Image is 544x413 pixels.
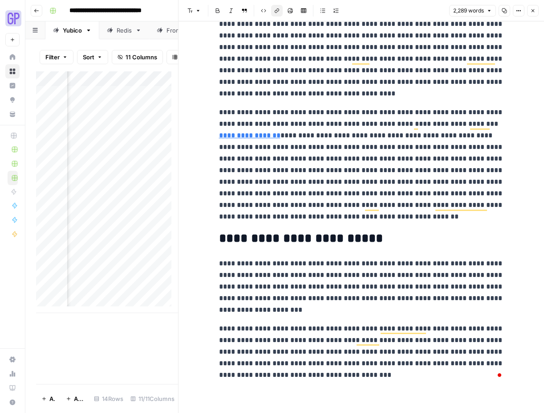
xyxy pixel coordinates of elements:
[453,7,484,15] span: 2,289 words
[49,394,55,403] span: Add Row
[126,53,157,62] span: 11 Columns
[61,392,90,406] button: Add 10 Rows
[112,50,163,64] button: 11 Columns
[40,50,73,64] button: Filter
[5,352,20,367] a: Settings
[99,21,149,39] a: Redis
[5,50,20,64] a: Home
[449,5,496,17] button: 2,289 words
[5,10,21,26] img: Growth Plays Logo
[117,26,132,35] div: Redis
[5,381,20,395] a: Learning Hub
[45,21,99,39] a: Yubico
[5,367,20,381] a: Usage
[36,392,61,406] button: Add Row
[45,53,60,62] span: Filter
[77,50,108,64] button: Sort
[5,64,20,78] a: Browse
[5,78,20,93] a: Insights
[5,107,20,121] a: Your Data
[74,394,85,403] span: Add 10 Rows
[90,392,127,406] div: 14 Rows
[63,26,82,35] div: Yubico
[5,93,20,107] a: Opportunities
[5,7,20,29] button: Workspace: Growth Plays
[166,26,189,35] div: Frontify
[5,395,20,409] button: Help + Support
[83,53,94,62] span: Sort
[149,21,206,39] a: Frontify
[127,392,178,406] div: 11/11 Columns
